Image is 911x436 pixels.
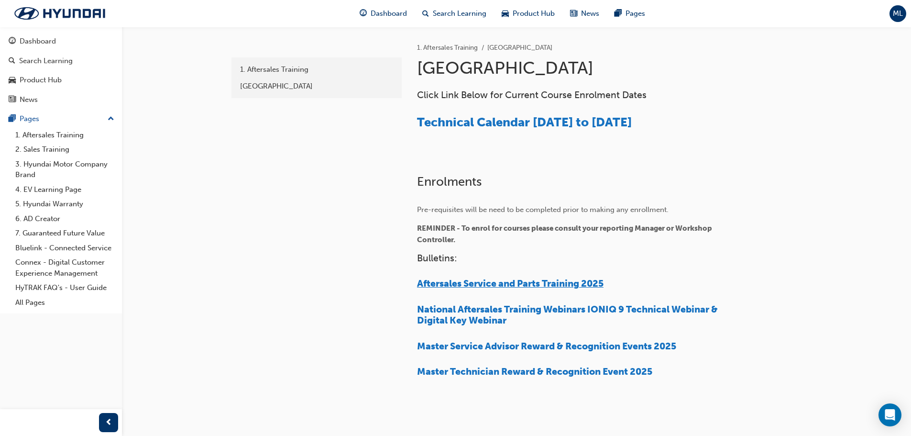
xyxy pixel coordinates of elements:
[494,4,562,23] a: car-iconProduct Hub
[11,226,118,241] a: 7. Guaranteed Future Value
[11,255,118,280] a: Connex - Digital Customer Experience Management
[626,8,645,19] span: Pages
[417,341,676,352] a: Master Service Advisor Reward & Recognition Events 2025
[570,8,577,20] span: news-icon
[360,8,367,20] span: guage-icon
[4,31,118,110] button: DashboardSearch LearningProduct HubNews
[9,37,16,46] span: guage-icon
[4,110,118,128] button: Pages
[562,4,607,23] a: news-iconNews
[417,205,669,214] span: Pre-requisites will be need to be completed prior to making any enrollment.
[19,56,73,67] div: Search Learning
[4,52,118,70] a: Search Learning
[4,71,118,89] a: Product Hub
[422,8,429,20] span: search-icon
[878,403,901,426] div: Open Intercom Messenger
[417,253,454,264] span: Bulletins
[9,115,16,123] span: pages-icon
[11,197,118,212] a: 5. Hyundai Warranty
[11,142,118,157] a: 2. Sales Training
[11,182,118,197] a: 4. EV Learning Page
[417,304,720,326] a: National Aftersales Training Webinars IONIQ 9 Technical Webinar & Digital Key Webinar
[893,8,903,19] span: ML
[352,4,415,23] a: guage-iconDashboard
[513,8,555,19] span: Product Hub
[20,36,56,47] div: Dashboard
[417,174,482,189] span: Enrolments
[11,212,118,226] a: 6. AD Creator
[415,4,494,23] a: search-iconSearch Learning
[11,128,118,143] a: 1. Aftersales Training
[487,43,552,54] li: [GEOGRAPHIC_DATA]
[240,64,393,75] div: 1. Aftersales Training
[20,113,39,124] div: Pages
[11,157,118,182] a: 3. Hyundai Motor Company Brand
[417,224,713,244] span: REMINDER - To enrol for courses please consult your reporting Manager or Workshop Controller.
[454,253,457,264] span: :
[9,96,16,104] span: news-icon
[108,113,114,125] span: up-icon
[615,8,622,20] span: pages-icon
[417,115,632,130] a: Technical Calendar [DATE] to [DATE]
[11,280,118,295] a: HyTRAK FAQ's - User Guide
[607,4,653,23] a: pages-iconPages
[9,57,15,66] span: search-icon
[4,91,118,109] a: News
[5,3,115,23] img: Trak
[417,44,478,52] a: 1. Aftersales Training
[417,89,647,101] span: Click Link Below for Current Course Enrolment Dates
[433,8,486,19] span: Search Learning
[417,366,652,377] a: Master Technician Reward & Recognition Event 2025
[20,75,62,86] div: Product Hub
[20,94,38,105] div: News
[889,5,906,22] button: ML
[9,76,16,85] span: car-icon
[105,417,112,429] span: prev-icon
[417,57,731,78] h1: [GEOGRAPHIC_DATA]
[235,61,398,78] a: 1. Aftersales Training
[11,295,118,310] a: All Pages
[235,78,398,95] a: [GEOGRAPHIC_DATA]
[581,8,599,19] span: News
[240,81,393,92] div: [GEOGRAPHIC_DATA]
[502,8,509,20] span: car-icon
[11,241,118,256] a: Bluelink - Connected Service
[4,33,118,50] a: Dashboard
[371,8,407,19] span: Dashboard
[417,278,604,289] a: Aftersales Service and Parts Training 2025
